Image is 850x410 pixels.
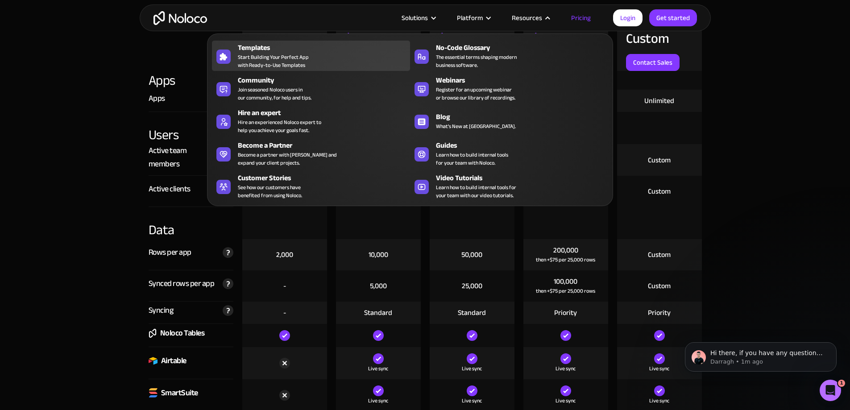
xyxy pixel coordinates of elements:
div: Hire an expert [238,108,414,118]
div: Live sync [368,396,388,405]
div: Syncing [149,304,174,317]
a: GuidesLearn how to build internal toolsfor your team with Noloco. [410,138,608,169]
div: Live sync [649,364,669,373]
div: Airtable [161,354,187,368]
span: See how our customers have benefited from using Noloco. [238,183,302,199]
div: Live sync [368,364,388,373]
a: WebinarsRegister for an upcoming webinaror browse our library of recordings. [410,73,608,104]
div: Platform [457,12,483,24]
div: Noloco Tables [160,327,205,340]
div: Become a Partner [238,140,414,151]
div: Unlimited [644,96,674,106]
div: Become a partner with [PERSON_NAME] and expand your client projects. [238,151,337,167]
a: TemplatesStart Building Your Perfect Appwith Ready-to-Use Templates [212,41,410,71]
div: Custom [648,250,671,260]
a: Contact Sales [626,54,680,71]
div: 25,000 [462,281,482,291]
iframe: Intercom live chat [820,380,841,401]
div: Solutions [390,12,446,24]
a: Login [613,9,643,26]
div: 10,000 [369,250,388,260]
div: Templates [238,42,414,53]
div: Synced rows per app [149,277,215,290]
a: Hire an expertHire an experienced Noloco expert tohelp you achieve your goals fast. [212,106,410,136]
div: Solutions [402,12,428,24]
div: Priority [648,308,671,318]
div: - [283,308,286,318]
iframe: Intercom notifications message [672,323,850,386]
div: then +$75 per 25,000 rows [536,255,595,264]
div: Custom [648,281,671,291]
div: Custom [648,186,671,196]
div: 100,000 [554,277,577,286]
div: then +$75 per 25,000 rows [536,286,595,295]
a: Become a PartnerBecome a partner with [PERSON_NAME] andexpand your client projects. [212,138,410,169]
span: Learn how to build internal tools for your team with our video tutorials. [436,183,516,199]
div: Standard [458,308,486,318]
div: Hire an experienced Noloco expert to help you achieve your goals fast. [238,118,321,134]
div: SmartSuite [161,386,198,400]
a: No-Code GlossaryThe essential terms shaping modernbusiness software. [410,41,608,71]
div: - [283,281,286,291]
div: Data [149,207,233,239]
div: Webinars [436,75,612,86]
a: home [153,11,207,25]
div: Priority [554,308,577,318]
span: Learn how to build internal tools for your team with Noloco. [436,151,508,167]
div: 200,000 [553,245,578,255]
a: Pricing [560,12,602,24]
div: Blog [436,112,612,122]
div: Custom [626,32,669,45]
div: Community [238,75,414,86]
div: Live sync [556,364,576,373]
div: Active team members [149,144,218,171]
span: The essential terms shaping modern business software. [436,53,517,69]
div: Active clients [149,182,191,196]
div: No-Code Glossary [436,42,612,53]
div: Video Tutorials [436,173,612,183]
a: CommunityJoin seasoned Noloco users inour community, for help and tips. [212,73,410,104]
div: Live sync [462,396,482,405]
div: Rows per app [149,246,191,259]
div: 2,000 [276,250,293,260]
div: Apps [149,92,165,105]
span: What's New at [GEOGRAPHIC_DATA]. [436,122,516,130]
div: Standard [364,308,392,318]
div: Resources [512,12,542,24]
div: Apps [149,71,233,90]
a: BlogWhat's New at [GEOGRAPHIC_DATA]. [410,106,608,136]
span: Register for an upcoming webinar or browse our library of recordings. [436,86,515,102]
nav: Resources [207,21,613,206]
div: Users [149,112,233,144]
div: Platform [446,12,501,24]
div: Customer Stories [238,173,414,183]
div: Live sync [649,396,669,405]
span: Start Building Your Perfect App with Ready-to-Use Templates [238,53,309,69]
span: 1 [838,380,845,387]
a: Video TutorialsLearn how to build internal tools foryour team with our video tutorials. [410,171,608,201]
div: 50,000 [461,250,482,260]
div: Live sync [556,396,576,405]
div: Custom [648,155,671,165]
span: Join seasoned Noloco users in our community, for help and tips. [238,86,311,102]
div: Guides [436,140,612,151]
a: Customer StoriesSee how our customers havebenefited from using Noloco. [212,171,410,201]
div: Resources [501,12,560,24]
a: Get started [649,9,697,26]
div: 5,000 [370,281,387,291]
div: Live sync [462,364,482,373]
